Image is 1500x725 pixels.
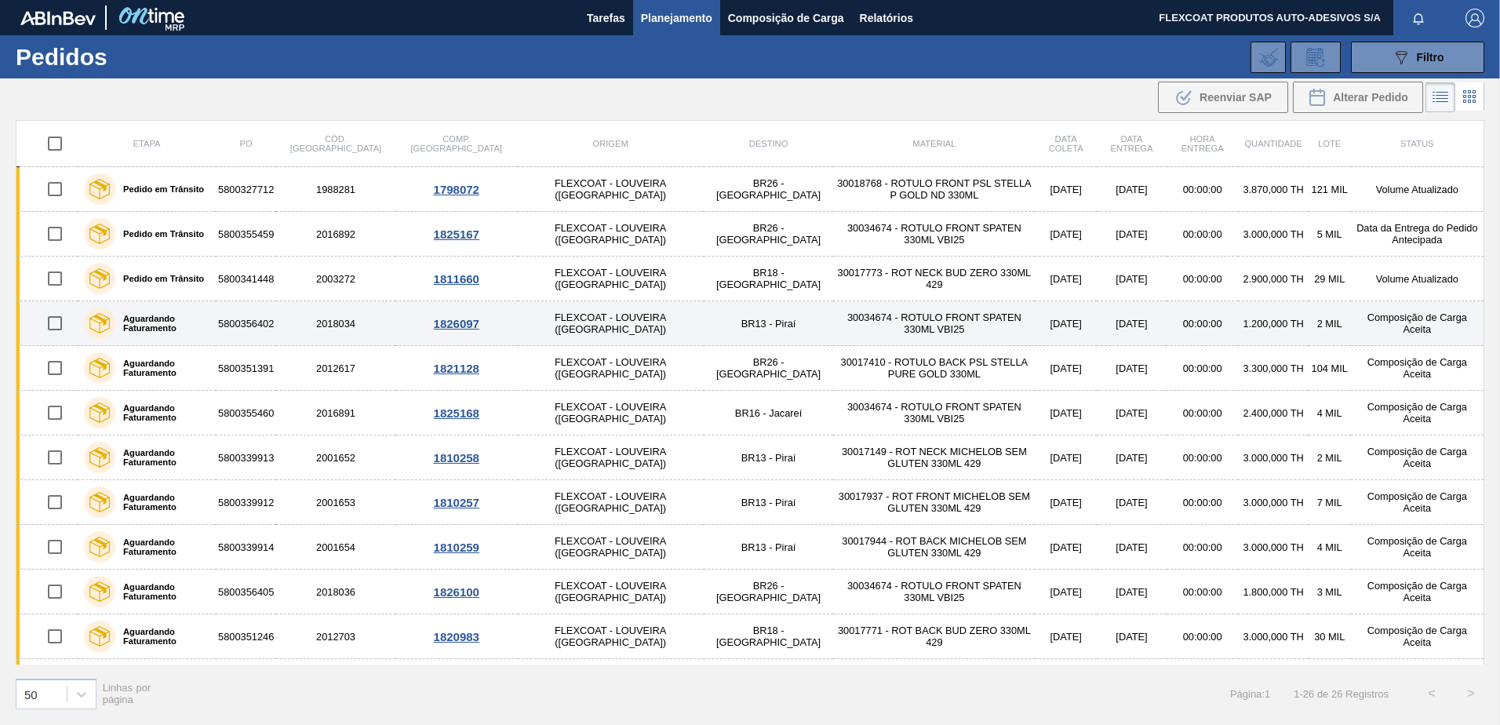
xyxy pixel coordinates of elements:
[1351,346,1484,391] td: Composição de Carga Aceita
[1167,346,1238,391] td: 00:00:00
[216,301,276,346] td: 5800356402
[704,212,834,257] td: BR26 - [GEOGRAPHIC_DATA]
[1451,674,1491,713] button: >
[1465,9,1484,27] img: Logout
[1097,435,1167,480] td: [DATE]
[1238,570,1308,614] td: 1.800,000 TH
[1035,391,1097,435] td: [DATE]
[16,614,1484,659] a: Aguardando Faturamento58003512462012703FLEXCOAT - LOUVEIRA ([GEOGRAPHIC_DATA])BR18 - [GEOGRAPHIC_...
[115,448,209,467] label: Aguardando Faturamento
[1097,525,1167,570] td: [DATE]
[398,406,515,420] div: 1825168
[728,9,844,27] span: Composição de Carga
[240,139,253,148] span: PO
[1244,139,1302,148] span: Quantidade
[1351,42,1484,73] button: Filtro
[290,134,381,153] span: Cód. [GEOGRAPHIC_DATA]
[860,9,913,27] span: Relatórios
[1167,525,1238,570] td: 00:00:00
[216,167,276,212] td: 5800327712
[1238,659,1308,704] td: 3.000,000 TH
[912,139,956,148] span: Material
[1309,167,1351,212] td: 121 MIL
[1167,212,1238,257] td: 00:00:00
[1291,42,1341,73] div: Solicitação de Revisão de Pedidos
[1167,301,1238,346] td: 00:00:00
[1097,480,1167,525] td: [DATE]
[1238,257,1308,301] td: 2.900,000 TH
[704,167,834,212] td: BR26 - [GEOGRAPHIC_DATA]
[1035,257,1097,301] td: [DATE]
[276,659,395,704] td: 2012749
[20,11,96,25] img: TNhmsLtSVTkK8tSr43FrP2fwEKptu5GPRR3wAAAABJRU5ErkJggg==
[1097,614,1167,659] td: [DATE]
[16,346,1484,391] a: Aguardando Faturamento58003513912012617FLEXCOAT - LOUVEIRA ([GEOGRAPHIC_DATA])BR26 - [GEOGRAPHIC_...
[1167,435,1238,480] td: 00:00:00
[1351,480,1484,525] td: Composição de Carga Aceita
[1351,301,1484,346] td: Composição de Carga Aceita
[216,435,276,480] td: 5800339913
[704,257,834,301] td: BR18 - [GEOGRAPHIC_DATA]
[1238,301,1308,346] td: 1.200,000 TH
[1035,301,1097,346] td: [DATE]
[518,435,704,480] td: FLEXCOAT - LOUVEIRA ([GEOGRAPHIC_DATA])
[1309,346,1351,391] td: 104 MIL
[16,167,1484,212] a: Pedido em Trânsito58003277121988281FLEXCOAT - LOUVEIRA ([GEOGRAPHIC_DATA])BR26 - [GEOGRAPHIC_DATA...
[276,212,395,257] td: 2016892
[1309,391,1351,435] td: 4 MIL
[833,570,1035,614] td: 30034674 - ROTULO FRONT SPATEN 330ML VBI25
[1238,167,1308,212] td: 3.870,000 TH
[1167,659,1238,704] td: 00:00:00
[16,570,1484,614] a: Aguardando Faturamento58003564052018036FLEXCOAT - LOUVEIRA ([GEOGRAPHIC_DATA])BR26 - [GEOGRAPHIC_...
[704,614,834,659] td: BR18 - [GEOGRAPHIC_DATA]
[115,582,209,601] label: Aguardando Faturamento
[115,274,204,283] label: Pedido em Trânsito
[704,435,834,480] td: BR13 - Piraí
[1158,82,1288,113] div: Reenviar SAP
[1097,391,1167,435] td: [DATE]
[749,139,788,148] span: Destino
[1351,167,1484,212] td: Volume Atualizado
[1351,614,1484,659] td: Composição de Carga Aceita
[1293,82,1423,113] div: Alterar Pedido
[115,359,209,377] label: Aguardando Faturamento
[1110,134,1152,153] span: Data entrega
[1035,570,1097,614] td: [DATE]
[276,257,395,301] td: 2003272
[1351,435,1484,480] td: Composição de Carga Aceita
[1097,346,1167,391] td: [DATE]
[398,451,515,465] div: 1810258
[216,570,276,614] td: 5800356405
[1309,212,1351,257] td: 5 MIL
[398,541,515,554] div: 1810259
[1309,257,1351,301] td: 29 MIL
[276,391,395,435] td: 2016891
[1035,525,1097,570] td: [DATE]
[833,346,1035,391] td: 30017410 - ROTULO BACK PSL STELLA PURE GOLD 330ML
[1393,7,1444,29] button: Notificações
[16,435,1484,480] a: Aguardando Faturamento58003399132001652FLEXCOAT - LOUVEIRA ([GEOGRAPHIC_DATA])BR13 - Piraí3001714...
[1294,688,1389,700] span: 1 - 26 de 26 Registros
[704,480,834,525] td: BR13 - Piraí
[518,614,704,659] td: FLEXCOAT - LOUVEIRA ([GEOGRAPHIC_DATA])
[704,525,834,570] td: BR13 - Piraí
[216,257,276,301] td: 5800341448
[1238,525,1308,570] td: 3.000,000 TH
[115,403,209,422] label: Aguardando Faturamento
[1035,435,1097,480] td: [DATE]
[518,659,704,704] td: FLEXCOAT - LOUVEIRA ([GEOGRAPHIC_DATA])
[641,9,712,27] span: Planejamento
[1097,257,1167,301] td: [DATE]
[1417,51,1444,64] span: Filtro
[1238,435,1308,480] td: 3.000,000 TH
[1309,659,1351,704] td: 100 MIL
[216,212,276,257] td: 5800355459
[16,391,1484,435] a: Aguardando Faturamento58003554602016891FLEXCOAT - LOUVEIRA ([GEOGRAPHIC_DATA])BR16 - Jacareí30034...
[518,301,704,346] td: FLEXCOAT - LOUVEIRA ([GEOGRAPHIC_DATA])
[115,314,209,333] label: Aguardando Faturamento
[115,184,204,194] label: Pedido em Trânsito
[216,391,276,435] td: 5800355460
[411,134,502,153] span: Comp. [GEOGRAPHIC_DATA]
[398,496,515,509] div: 1810257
